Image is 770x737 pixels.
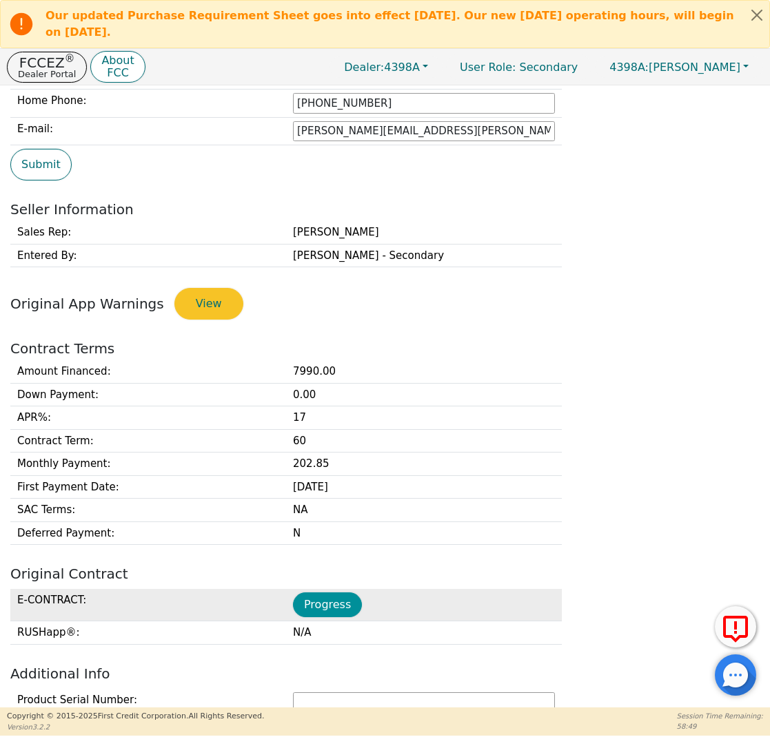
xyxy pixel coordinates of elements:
[10,117,286,145] td: E-mail:
[286,244,562,267] td: [PERSON_NAME] - Secondary
[10,360,286,383] td: Amount Financed :
[10,383,286,406] td: Down Payment :
[10,621,286,645] td: RUSHapp® :
[446,54,591,81] a: User Role: Secondary
[10,244,286,267] td: Entered By:
[293,592,362,617] button: Progress
[609,61,740,74] span: [PERSON_NAME]
[677,721,763,731] p: 58:49
[10,689,286,716] td: Product Serial Number:
[65,52,75,65] sup: ®
[446,54,591,81] p: Secondary
[174,288,243,320] button: View
[10,453,286,476] td: Monthly Payment :
[744,1,769,29] button: Close alert
[188,712,264,720] span: All Rights Reserved.
[101,55,134,66] p: About
[460,61,516,74] span: User Role :
[10,406,286,430] td: APR% :
[344,61,420,74] span: 4398A
[286,475,562,499] td: [DATE]
[7,711,264,723] p: Copyright © 2015- 2025 First Credit Corporation.
[609,61,649,74] span: 4398A:
[10,521,286,545] td: Deferred Payment :
[45,9,734,39] b: Our updated Purchase Requirement Sheet goes into effect [DATE]. Our new [DATE] operating hours, w...
[10,589,286,621] td: E-CONTRACT :
[10,201,760,218] h2: Seller Information
[18,70,76,79] p: Dealer Portal
[10,665,760,682] h2: Additional Info
[10,475,286,499] td: First Payment Date :
[715,606,756,647] button: Report Error to FCC
[286,406,562,430] td: 17
[10,295,164,312] span: Original App Warnings
[286,429,562,453] td: 60
[10,149,72,180] button: Submit
[286,453,562,476] td: 202.85
[10,429,286,453] td: Contract Term :
[344,61,384,74] span: Dealer:
[7,722,264,732] p: Version 3.2.2
[101,68,134,79] p: FCC
[90,51,145,83] button: AboutFCC
[10,499,286,522] td: SAC Terms :
[286,383,562,406] td: 0.00
[677,711,763,721] p: Session Time Remaining:
[10,340,760,357] h2: Contract Terms
[286,521,562,545] td: N
[286,221,562,244] td: [PERSON_NAME]
[10,221,286,244] td: Sales Rep:
[293,93,555,114] input: 303-867-5309 x104
[7,52,87,83] button: FCCEZ®Dealer Portal
[286,360,562,383] td: 7990.00
[286,499,562,522] td: NA
[330,56,443,78] button: Dealer:4398A
[10,90,286,118] td: Home Phone:
[286,621,562,645] td: N/A
[595,56,763,78] button: 4398A:[PERSON_NAME]
[18,56,76,70] p: FCCEZ
[10,565,760,582] h2: Original Contract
